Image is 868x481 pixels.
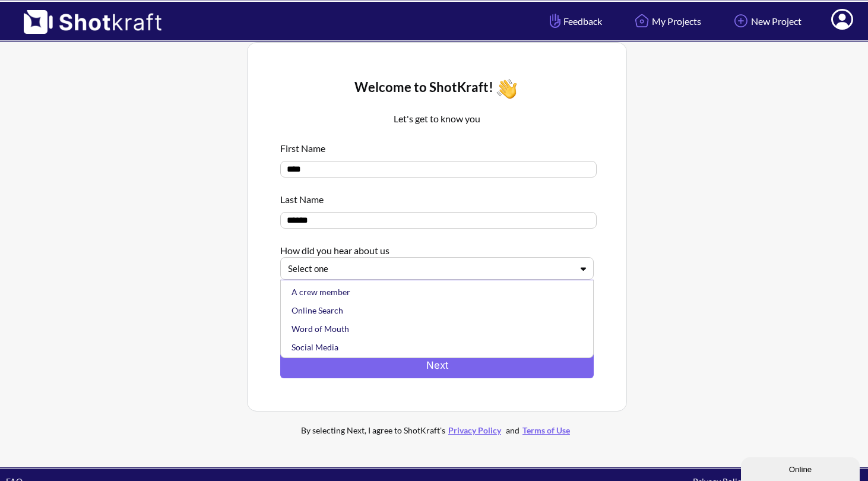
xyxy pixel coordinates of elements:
button: Next [280,352,594,378]
img: Hand Icon [547,11,563,31]
div: Online Search [289,301,591,319]
iframe: chat widget [741,455,862,481]
div: By selecting Next, I agree to ShotKraft's and [277,423,597,437]
img: Home Icon [632,11,652,31]
div: First Name [280,135,594,155]
div: Welcome to ShotKraft! [280,75,594,102]
a: New Project [722,5,810,37]
img: Wave Icon [493,75,520,102]
img: Add Icon [731,11,751,31]
a: My Projects [623,5,710,37]
div: Other [289,356,591,375]
a: Terms of Use [519,425,573,435]
div: Social Media [289,338,591,356]
span: Feedback [547,14,602,28]
a: Privacy Policy [445,425,504,435]
div: A crew member [289,283,591,301]
p: Let's get to know you [280,112,594,126]
div: Last Name [280,186,594,206]
div: How did you hear about us [280,238,594,257]
div: Word of Mouth [289,319,591,338]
